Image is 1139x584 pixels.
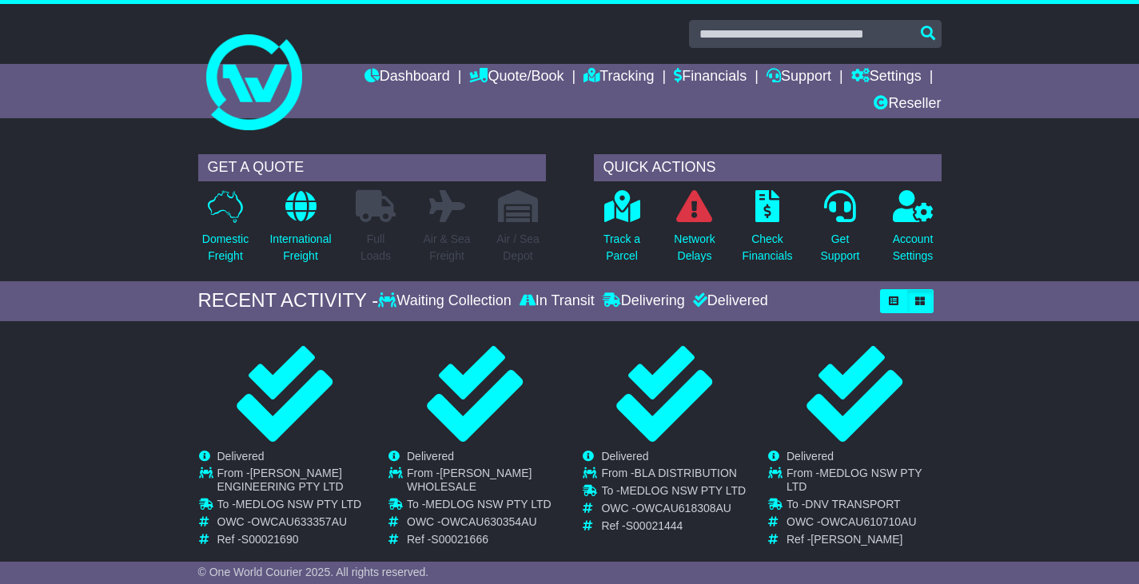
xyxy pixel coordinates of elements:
[601,484,746,502] td: To -
[635,502,731,514] span: OWCAU618308AU
[603,189,641,273] a: Track aParcel
[626,519,683,532] span: S00021444
[820,231,859,264] p: Get Support
[356,231,396,264] p: Full Loads
[674,64,747,91] a: Financials
[821,515,917,528] span: OWCAU610710AU
[251,515,347,528] span: OWCAU633357AU
[741,189,793,273] a: CheckFinancials
[601,502,746,519] td: OWC -
[583,64,654,91] a: Tracking
[217,450,265,463] span: Delivered
[217,515,372,533] td: OWC -
[407,498,561,515] td: To -
[441,515,537,528] span: OWCAU630354AU
[407,533,561,546] td: Ref -
[198,289,379,312] div: RECENT ACTIVITY -
[269,231,331,264] p: International Freight
[787,450,834,463] span: Delivered
[201,189,249,273] a: DomesticFreight
[496,231,540,264] p: Air / Sea Depot
[674,231,715,264] p: Network Delays
[603,231,640,264] p: Track a Parcel
[202,231,249,264] p: Domestic Freight
[601,467,746,484] td: From -
[892,189,934,273] a: AccountSettings
[431,533,488,546] span: S00021666
[269,189,332,273] a: InternationalFreight
[241,533,299,546] span: S00021690
[364,64,450,91] a: Dashboard
[407,467,532,493] span: [PERSON_NAME] WHOLESALE
[742,231,792,264] p: Check Financials
[805,498,900,511] span: DNV TRANSPORT
[217,533,372,546] td: Ref -
[236,498,361,511] span: MEDLOG NSW PTY LTD
[378,292,515,310] div: Waiting Collection
[601,519,746,533] td: Ref -
[601,450,648,463] span: Delivered
[407,515,561,533] td: OWC -
[893,231,934,264] p: Account Settings
[819,189,860,273] a: GetSupport
[217,498,372,515] td: To -
[787,467,941,498] td: From -
[599,292,689,310] div: Delivering
[787,467,922,493] span: MEDLOG NSW PTY LTD
[425,498,551,511] span: MEDLOG NSW PTY LTD
[635,467,737,479] span: BLA DISTRIBUTION
[673,189,715,273] a: NetworkDelays
[469,64,564,91] a: Quote/Book
[787,498,941,515] td: To -
[198,154,546,181] div: GET A QUOTE
[594,154,942,181] div: QUICK ACTIONS
[516,292,599,310] div: In Transit
[407,450,454,463] span: Delivered
[810,533,902,546] span: [PERSON_NAME]
[217,467,344,493] span: [PERSON_NAME] ENGINEERING PTY LTD
[787,533,941,546] td: Ref -
[787,515,941,533] td: OWC -
[407,467,561,498] td: From -
[620,484,746,497] span: MEDLOG NSW PTY LTD
[689,292,768,310] div: Delivered
[767,64,831,91] a: Support
[423,231,470,264] p: Air & Sea Freight
[874,91,941,118] a: Reseller
[217,467,372,498] td: From -
[851,64,922,91] a: Settings
[198,566,429,578] span: © One World Courier 2025. All rights reserved.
